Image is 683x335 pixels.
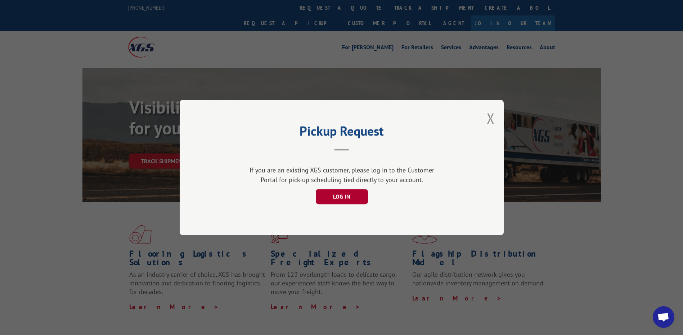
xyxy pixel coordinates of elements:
[216,126,468,140] h2: Pickup Request
[315,189,368,204] button: LOG IN
[246,165,437,185] div: If you are an existing XGS customer, please log in to the Customer Portal for pick-up scheduling ...
[653,306,674,328] a: Open chat
[487,109,495,128] button: Close modal
[315,194,368,200] a: LOG IN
